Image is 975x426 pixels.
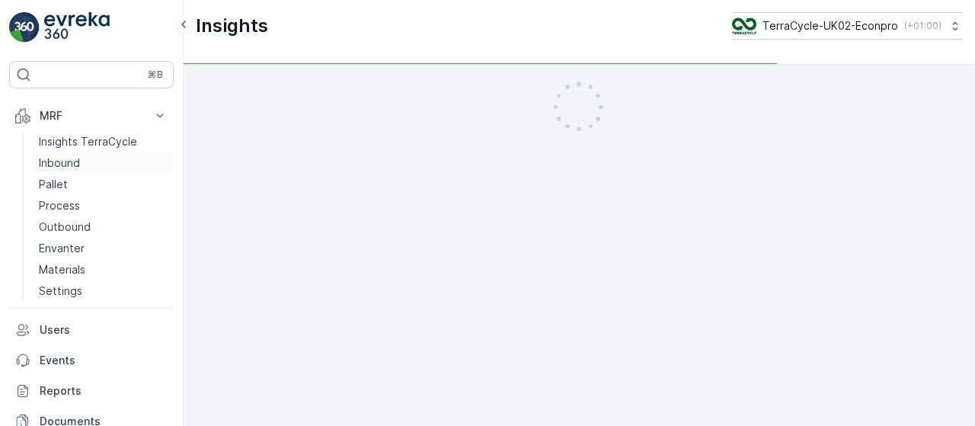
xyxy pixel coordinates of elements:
p: Process [39,198,80,213]
button: TerraCycle-UK02-Econpro(+01:00) [732,12,963,40]
a: Settings [33,280,174,302]
img: terracycle_logo_wKaHoWT.png [732,18,756,34]
p: Reports [40,383,168,399]
img: logo [9,12,40,43]
a: Inbound [33,152,174,174]
p: Users [40,322,168,338]
a: Events [9,345,174,376]
p: Outbound [39,219,91,235]
a: Materials [33,259,174,280]
button: MRF [9,101,174,131]
a: Process [33,195,174,216]
p: Pallet [39,177,68,192]
p: Insights [196,14,268,38]
p: Events [40,353,168,368]
p: Insights TerraCycle [39,134,137,149]
p: ⌘B [148,69,163,81]
p: TerraCycle-UK02-Econpro [762,18,898,34]
p: Settings [39,283,82,299]
a: Reports [9,376,174,406]
p: MRF [40,108,143,123]
a: Insights TerraCycle [33,131,174,152]
img: logo_light-DOdMpM7g.png [44,12,110,43]
a: Envanter [33,238,174,259]
a: Outbound [33,216,174,238]
p: Inbound [39,155,80,171]
a: Users [9,315,174,345]
p: ( +01:00 ) [904,20,941,32]
p: Materials [39,262,85,277]
a: Pallet [33,174,174,195]
p: Envanter [39,241,85,256]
